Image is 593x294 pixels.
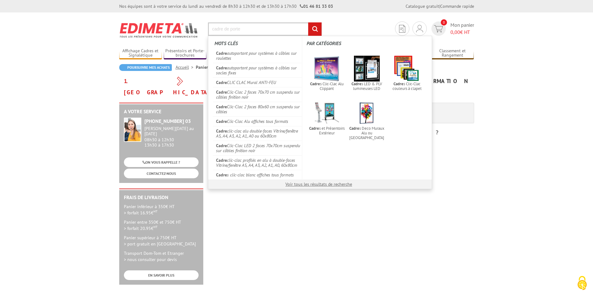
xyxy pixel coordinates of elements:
em: Cadre [216,119,227,124]
a: Cadres LED & PLV lumineuses LED [347,54,387,93]
p: Panier entre 350€ et 750€ HT [124,219,199,231]
p: Transport Dom-Tom et Etranger [124,250,199,263]
a: CadreClic-Clac LED 2 faces 70x70cm suspendu sur câbles finition noir [213,141,302,155]
img: devis rapide [434,25,443,32]
span: > forfait 16.95€ [124,210,158,216]
span: s et Présentoirs Extérieur [308,126,345,135]
a: Classement et Rangement [431,48,474,58]
img: devis rapide [399,25,405,33]
a: Cadres Clic-Clac couleurs à clapet [387,54,427,93]
em: Cadre [216,172,227,178]
a: Cadreautoportant pour systèmes à câbles sur roulettes [213,49,302,63]
img: Cookies (fenêtre modale) [574,275,590,291]
em: Cadre [216,65,227,71]
em: Cadre [351,81,361,86]
em: Cadre [216,143,227,148]
a: EN SAVOIR PLUS [124,270,199,280]
span: s Deco Muraux Alu ou [GEOGRAPHIC_DATA] [349,126,385,140]
span: 0,00 [450,29,460,35]
a: Accueil [176,64,196,70]
em: Cadre [349,126,359,131]
img: Edimeta [119,19,199,42]
li: Panier [196,64,208,70]
strong: [PHONE_NUMBER] 03 [144,118,191,124]
img: cadres_deco_bleu_21835bu.jpg [354,100,380,126]
a: CadreClic-Clac 2 faces 70x70 cm suspendu sur câbles finition noir [213,87,302,102]
span: s Clic-Clac couleurs à clapet [389,82,425,91]
span: Mots clés [214,40,238,46]
div: 08h30 à 12h30 13h30 à 17h30 [144,126,199,147]
img: affichage-lumineux.jpg [354,56,380,82]
a: CONTACTEZ-NOUS [124,169,199,178]
span: s LED & PLV lumineuses LED [349,82,385,91]
div: Nos équipes sont à votre service du lundi au vendredi de 8h30 à 12h30 et de 13h30 à 17h30 [119,3,333,9]
a: Cadreautoportant pour systèmes à câbles sur socles fixes [213,63,302,77]
sup: HT [153,225,158,229]
h2: Frais de Livraison [124,195,199,200]
strong: 01 46 81 33 03 [300,3,333,9]
h2: A votre service [124,109,199,114]
em: Cadre [393,81,403,86]
label: Par catégories [307,37,427,50]
img: devis rapide [416,25,423,32]
span: > port gratuit en [GEOGRAPHIC_DATA] [124,241,196,247]
div: 1. [GEOGRAPHIC_DATA] [119,76,208,98]
p: Panier inférieur à 350€ HT [124,203,199,216]
input: Rechercher un produit ou une référence... [208,22,322,36]
a: Cadres clic-clac blanc affiches tous formats [213,170,302,180]
sup: HT [153,209,158,213]
span: Mon panier [450,21,474,36]
a: Présentoirs et Porte-brochures [164,48,207,58]
img: widget-service.jpg [124,118,141,142]
em: Cadre [216,157,227,163]
a: ON VOUS RAPPELLE ? [124,157,199,167]
em: Cadre [310,81,320,86]
a: Cadres Clic-Clac Alu Clippant [307,54,347,93]
a: CadreClic-Clac 2 faces 80x60 cm suspendu sur câbles [213,102,302,116]
a: Commande rapide [440,3,474,9]
em: Cadre [216,104,227,110]
em: Cadre [216,128,227,134]
em: Cadre [216,89,227,95]
span: s Clic-Clac Alu Clippant [308,82,345,91]
a: Cadreclic-clac profilés en alu à double-faces Vitrine/fenêtre A5, A4, A3, A2, A1, A0, 60x80cm [213,155,302,170]
a: CadreCLIC CLAC Mural ANTI-FEU [213,77,302,87]
p: Panier supérieur à 750€ HT [124,235,199,247]
em: Cadre [309,126,319,131]
a: Cadres Deco Muraux Alu ou [GEOGRAPHIC_DATA] [347,98,387,142]
img: cadro-clic.jpg [314,56,340,82]
div: [PERSON_NAME][DATE] au [DATE] [144,126,199,137]
button: Cookies (fenêtre modale) [571,273,593,294]
em: Cadre [216,80,227,85]
a: Catalogue gratuit [406,3,439,9]
a: devis rapide 0 Mon panier 0,00€ HT [430,21,474,36]
a: CadreClic-Clac Alu affiches tous formats [213,116,302,126]
span: > nous consulter pour devis [124,257,177,262]
div: | [406,3,474,9]
a: Cadreclic-clac alu double-faces Vitrine/fenêtre A5, A4, A3, A2, A1, A0 ou 60x80cm [213,126,302,141]
span: € HT [450,29,474,36]
a: Affichage Cadres et Signalétique [119,48,162,58]
span: 0 [441,19,447,26]
img: vignette-presentoirs-plv-exterieur.jpg [314,100,340,126]
a: Voir tous les résultats de recherche [285,181,352,187]
img: cadre_de_couleur.jpg [394,56,420,82]
a: Cadres et Présentoirs Extérieur [307,98,347,138]
a: Poursuivre mes achats [119,64,172,71]
div: Rechercher un produit ou une référence... [208,36,432,189]
span: > forfait 20.95€ [124,226,158,231]
em: Cadre [216,50,227,56]
input: rechercher [308,22,322,36]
